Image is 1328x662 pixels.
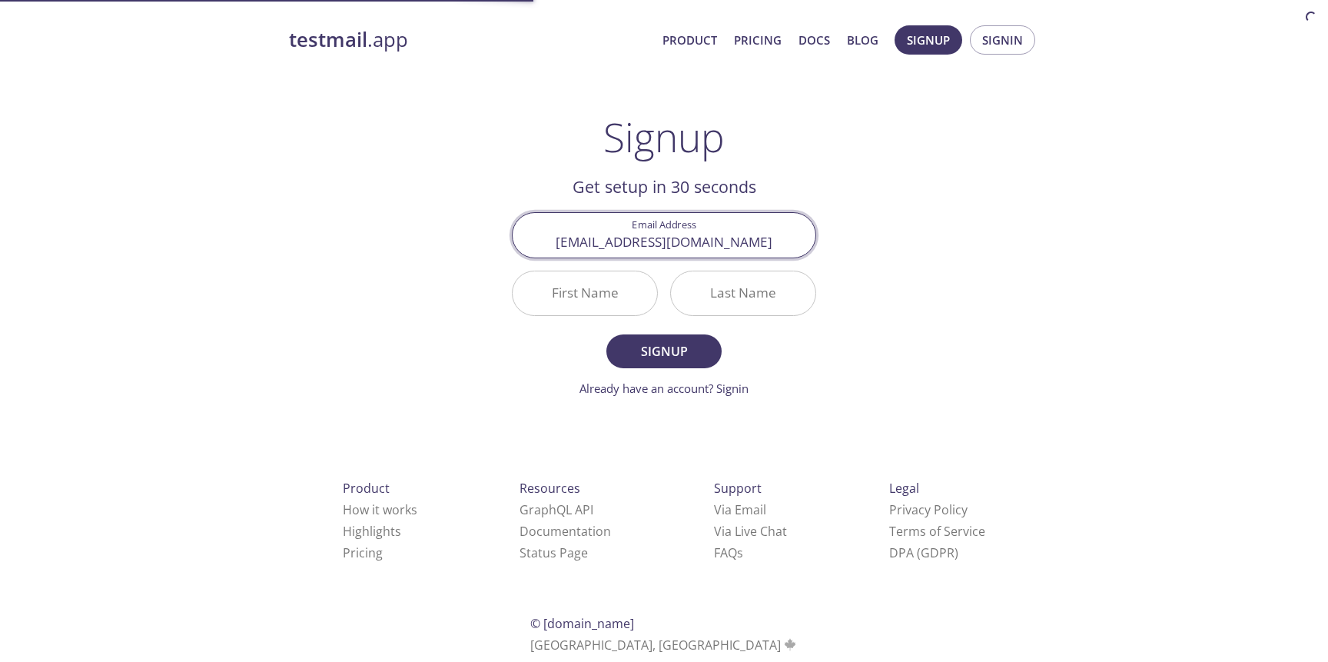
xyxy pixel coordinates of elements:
[889,501,968,518] a: Privacy Policy
[530,615,634,632] span: © [DOMAIN_NAME]
[603,114,725,160] h1: Signup
[737,544,743,561] span: s
[889,480,919,497] span: Legal
[343,480,390,497] span: Product
[889,544,958,561] a: DPA (GDPR)
[714,501,766,518] a: Via Email
[520,544,588,561] a: Status Page
[714,544,743,561] a: FAQ
[714,523,787,540] a: Via Live Chat
[714,480,762,497] span: Support
[662,30,717,50] a: Product
[289,26,367,53] strong: testmail
[579,381,749,396] a: Already have an account? Signin
[798,30,830,50] a: Docs
[623,341,705,362] span: Signup
[343,544,383,561] a: Pricing
[289,27,650,53] a: testmail.app
[734,30,782,50] a: Pricing
[970,25,1035,55] button: Signin
[343,523,401,540] a: Highlights
[895,25,962,55] button: Signup
[343,501,417,518] a: How it works
[982,30,1023,50] span: Signin
[520,480,580,497] span: Resources
[889,523,985,540] a: Terms of Service
[606,334,722,368] button: Signup
[530,637,798,654] span: [GEOGRAPHIC_DATA], [GEOGRAPHIC_DATA]
[907,30,950,50] span: Signup
[512,174,816,200] h2: Get setup in 30 seconds
[520,501,593,518] a: GraphQL API
[520,523,611,540] a: Documentation
[847,30,878,50] a: Blog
